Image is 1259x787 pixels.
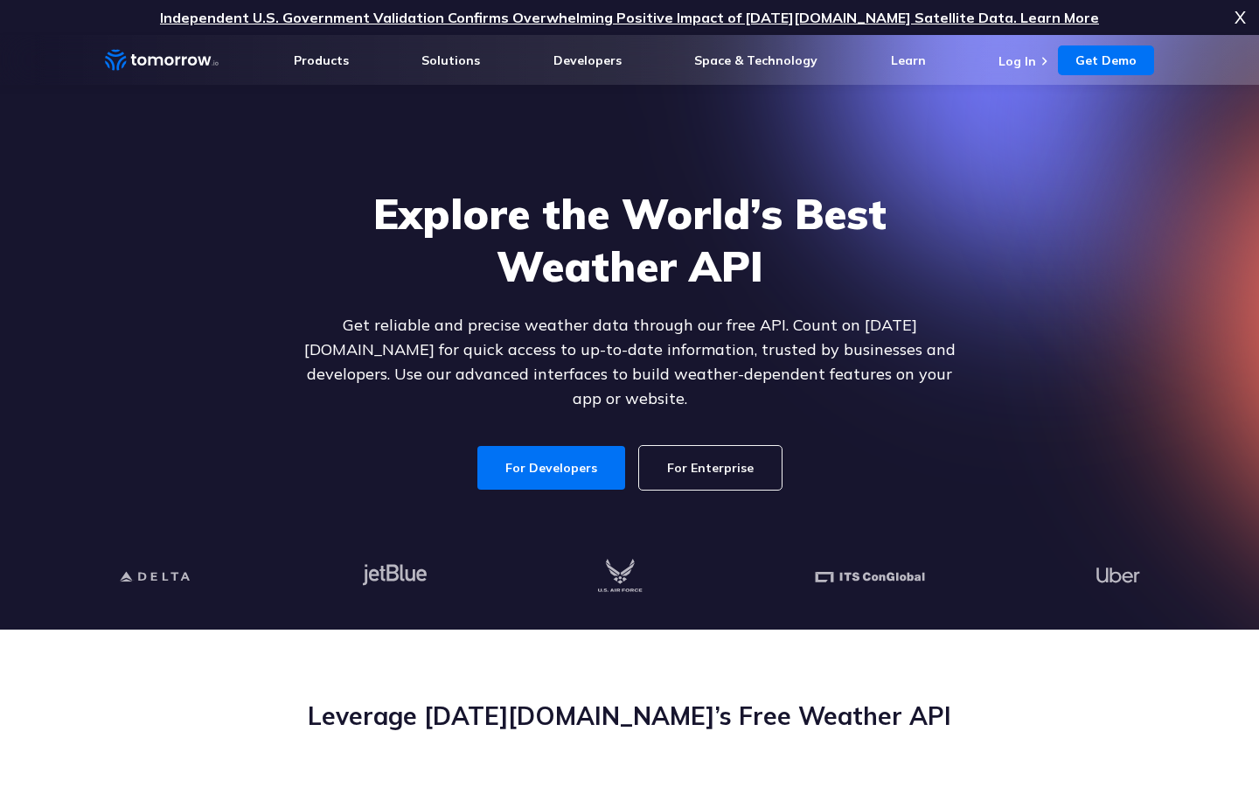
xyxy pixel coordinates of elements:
a: Independent U.S. Government Validation Confirms Overwhelming Positive Impact of [DATE][DOMAIN_NAM... [160,9,1099,26]
a: Solutions [421,52,480,68]
p: Get reliable and precise weather data through our free API. Count on [DATE][DOMAIN_NAME] for quic... [292,313,967,411]
h2: Leverage [DATE][DOMAIN_NAME]’s Free Weather API [105,700,1154,733]
a: Home link [105,47,219,73]
a: For Enterprise [639,446,782,490]
a: Get Demo [1058,45,1154,75]
a: For Developers [477,446,625,490]
a: Space & Technology [694,52,817,68]
h1: Explore the World’s Best Weather API [292,187,967,292]
a: Log In [998,53,1036,69]
a: Developers [553,52,622,68]
a: Learn [891,52,926,68]
a: Products [294,52,349,68]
